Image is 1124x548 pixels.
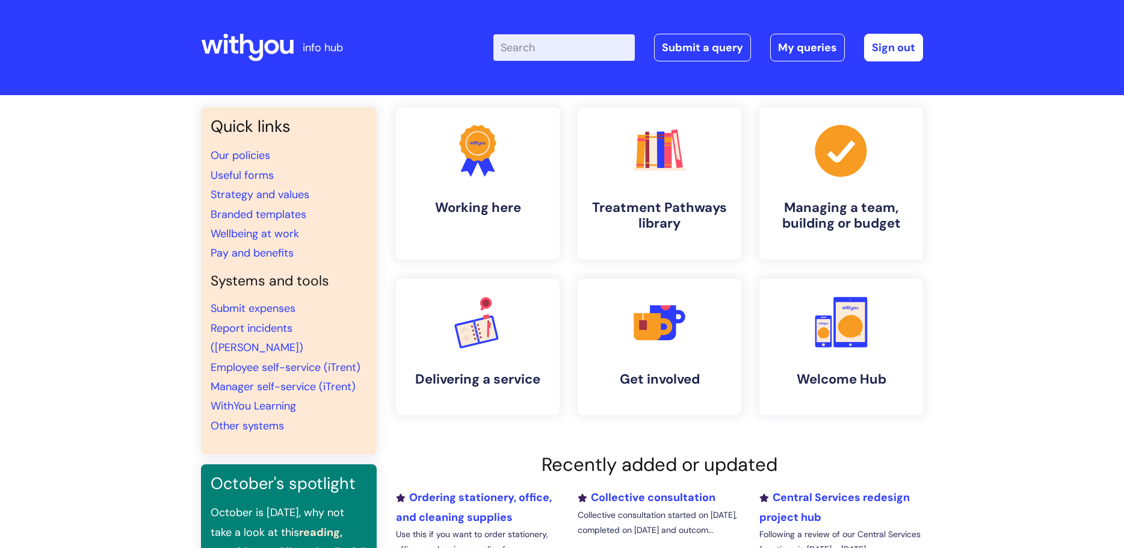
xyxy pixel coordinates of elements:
[578,490,715,505] a: Collective consultation
[211,168,274,182] a: Useful forms
[406,372,550,387] h4: Delivering a service
[396,279,560,415] a: Delivering a service
[770,34,845,61] a: My queries
[759,107,923,260] a: Managing a team, building or budget
[303,38,343,57] p: info hub
[211,117,367,136] h3: Quick links
[864,34,923,61] a: Sign out
[211,360,360,375] a: Employee self-service (iTrent)
[396,107,560,260] a: Working here
[769,200,913,232] h4: Managing a team, building or budget
[211,399,296,413] a: WithYou Learning
[587,372,732,387] h4: Get involved
[211,379,356,394] a: Manager self-service (iTrent)
[587,200,732,232] h4: Treatment Pathways library
[211,419,284,433] a: Other systems
[211,148,270,163] a: Our policies
[211,273,367,290] h4: Systems and tools
[769,372,913,387] h4: Welcome Hub
[654,34,751,61] a: Submit a query
[396,490,552,524] a: Ordering stationery, office, and cleaning supplies
[493,34,923,61] div: | -
[396,453,923,476] h2: Recently added or updated
[211,246,294,260] a: Pay and benefits
[211,187,309,202] a: Strategy and values
[578,107,741,260] a: Treatment Pathways library
[578,508,741,538] p: Collective consultation started on [DATE], completed on [DATE] and outcom...
[493,34,635,61] input: Search
[578,279,741,415] a: Get involved
[211,321,303,355] a: Report incidents ([PERSON_NAME])
[759,490,910,524] a: Central Services redesign project hub
[759,279,923,415] a: Welcome Hub
[211,226,299,241] a: Wellbeing at work
[211,207,306,222] a: Branded templates
[211,301,295,316] a: Submit expenses
[406,200,550,216] h4: Working here
[211,474,367,493] h3: October's spotlight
